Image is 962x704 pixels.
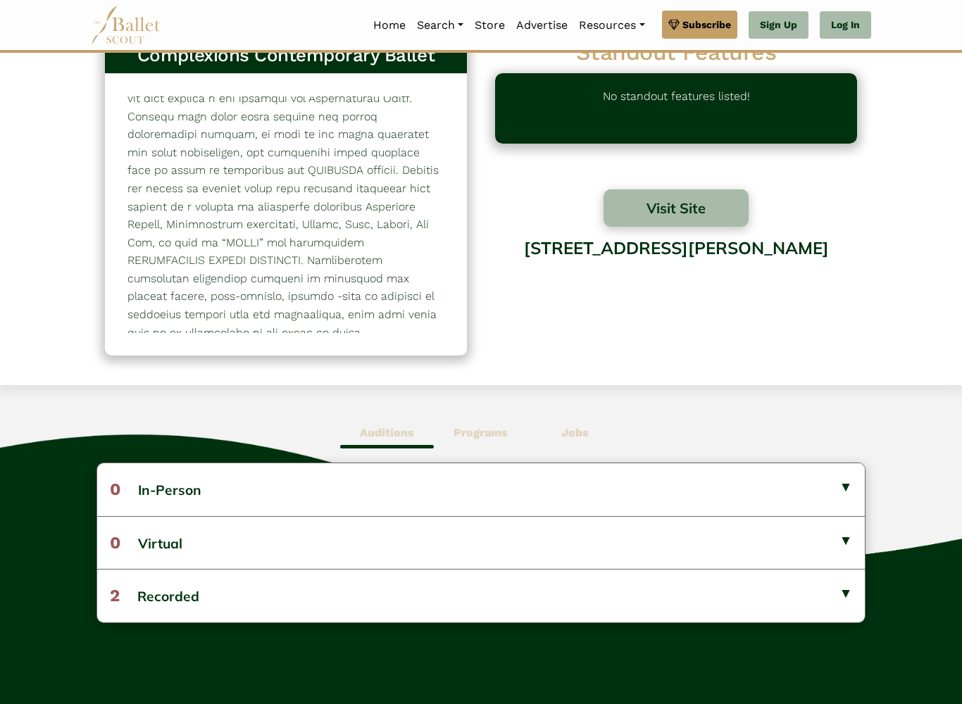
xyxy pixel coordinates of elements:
span: 0 [110,480,120,500]
h3: Complexions Contemporary Ballet [116,44,456,68]
img: gem.svg [668,17,680,32]
a: Home [368,11,411,40]
span: 0 [110,534,120,553]
a: Resources [573,11,650,40]
a: Sign Up [749,11,808,39]
span: 2 [110,586,120,606]
a: Advertise [511,11,573,40]
button: 2Recorded [97,570,866,622]
b: Jobs [561,427,589,440]
div: [STREET_ADDRESS][PERSON_NAME] [495,228,857,341]
a: Search [411,11,469,40]
a: Subscribe [662,11,737,39]
h2: Standout Features [495,39,857,68]
a: Store [469,11,511,40]
button: Visit Site [604,190,749,227]
a: Log In [820,11,871,39]
span: Subscribe [682,17,731,32]
button: 0In-Person [97,464,866,516]
p: No standout features listed! [603,88,750,130]
b: Programs [454,427,508,440]
button: 0Virtual [97,517,866,570]
b: Auditions [360,427,414,440]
